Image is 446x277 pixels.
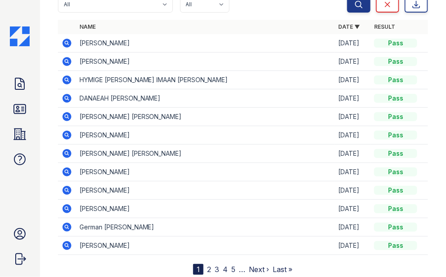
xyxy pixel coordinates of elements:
a: 5 [231,265,235,274]
img: CE_Icon_Blue-c292c112584629df590d857e76928e9f676e5b41ef8f769ba2f05ee15b207248.png [10,26,30,46]
td: [PERSON_NAME] [76,163,335,181]
a: 3 [215,265,219,274]
div: 1 [193,264,203,275]
td: [DATE] [335,218,371,237]
td: [DATE] [335,126,371,145]
a: Last » [273,265,292,274]
div: Pass [374,167,417,176]
td: DANAEAH [PERSON_NAME] [76,89,335,108]
td: [DATE] [335,108,371,126]
td: [DATE] [335,71,371,89]
div: Pass [374,57,417,66]
a: Result [374,23,395,30]
div: Pass [374,186,417,195]
td: German [PERSON_NAME] [76,218,335,237]
div: Pass [374,75,417,84]
a: 4 [223,265,228,274]
td: [PERSON_NAME] [76,200,335,218]
div: Pass [374,149,417,158]
span: … [239,264,245,275]
td: [PERSON_NAME] [76,126,335,145]
div: Pass [374,223,417,232]
div: Pass [374,94,417,103]
div: Pass [374,241,417,250]
a: 2 [207,265,211,274]
div: Pass [374,39,417,48]
td: [DATE] [335,200,371,218]
td: [DATE] [335,34,371,53]
td: [PERSON_NAME] [76,34,335,53]
td: [PERSON_NAME] [PERSON_NAME] [76,108,335,126]
div: Pass [374,131,417,140]
a: Next › [249,265,269,274]
td: [DATE] [335,53,371,71]
div: Pass [374,204,417,213]
div: Pass [374,112,417,121]
td: HYMIGE [PERSON_NAME] IMAAN [PERSON_NAME] [76,71,335,89]
td: [PERSON_NAME] [PERSON_NAME] [76,145,335,163]
td: [DATE] [335,181,371,200]
a: Name [79,23,96,30]
td: [PERSON_NAME] [76,237,335,255]
a: Date ▼ [338,23,360,30]
td: [DATE] [335,89,371,108]
td: [PERSON_NAME] [76,181,335,200]
td: [DATE] [335,163,371,181]
td: [DATE] [335,145,371,163]
td: [PERSON_NAME] [76,53,335,71]
td: [DATE] [335,237,371,255]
